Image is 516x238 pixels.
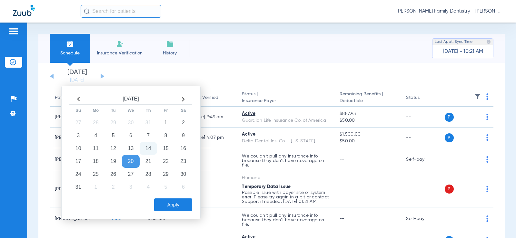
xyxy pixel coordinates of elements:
div: Delta Dental Ins. Co. - [US_STATE] [242,138,329,145]
span: Deductible [340,98,396,104]
span: -- [340,216,344,221]
span: Schedule [55,50,85,56]
div: Patient Name [55,94,102,101]
td: Self-pay [401,148,444,171]
td: [DATE] 4:07 PM [187,128,237,148]
div: Patient Name [55,94,83,101]
img: group-dot-blue.svg [486,93,488,100]
span: $50.00 [340,117,396,124]
span: Insurance Payer [242,98,329,104]
li: [DATE] [58,69,96,83]
img: hamburger-icon [8,27,19,35]
td: -- [401,107,444,128]
th: Status [401,89,444,107]
td: -- [401,171,444,207]
span: [PERSON_NAME] Family Dentistry - [PERSON_NAME] Family Dentistry [397,8,503,14]
div: Guardian Life Insurance Co. of America [242,117,329,124]
img: Manual Insurance Verification [116,40,124,48]
img: group-dot-blue.svg [486,156,488,163]
img: History [166,40,174,48]
div: Last Verified [192,94,218,101]
td: -- [187,148,237,171]
img: group-dot-blue.svg [486,134,488,141]
span: P [445,133,454,142]
span: $1,500.00 [340,131,396,138]
div: Active [242,110,329,117]
td: [DATE] 9:49 AM [187,107,237,128]
span: [DATE] - 10:21 AM [443,48,483,55]
td: Self-pay [401,207,444,230]
span: P [445,185,454,194]
span: History [154,50,185,56]
td: -- [187,171,237,207]
span: 2069 [112,216,122,221]
p: Possible issue with payer site or system error. Please try again in a bit or contact Support if n... [242,190,329,204]
img: Schedule [66,40,74,48]
span: Insurance Verification [95,50,145,56]
div: Last Verified [192,94,232,101]
img: group-dot-blue.svg [486,186,488,192]
td: -- [187,207,237,230]
a: [DATE] [58,77,96,83]
img: group-dot-blue.svg [486,114,488,120]
div: Active [242,131,329,138]
td: -- [401,128,444,148]
img: filter.svg [474,93,481,100]
input: Search for patients [81,5,161,18]
img: Zuub Logo [13,5,35,16]
span: -- [340,157,344,162]
p: We couldn’t pull any insurance info because they don’t have coverage on file. [242,213,329,227]
span: Last Appt. Sync Time: [435,39,473,45]
span: -- [340,187,344,191]
th: Remaining Benefits | [334,89,401,107]
th: [DATE] [87,94,174,105]
th: Status | [237,89,334,107]
span: $887.93 [340,110,396,117]
img: last sync help info [486,40,491,44]
span: Temporary Data Issue [242,185,291,189]
iframe: Chat Widget [484,207,516,238]
span: P [445,113,454,122]
p: We couldn’t pull any insurance info because they don’t have coverage on file. [242,154,329,167]
span: $50.00 [340,138,396,145]
button: Apply [154,198,192,211]
img: Search Icon [84,8,90,14]
div: Humana [242,175,329,181]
